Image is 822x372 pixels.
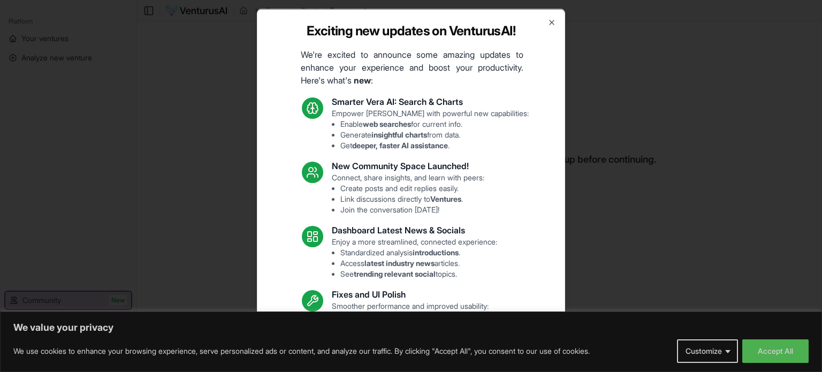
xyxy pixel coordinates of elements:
strong: insightful charts [371,130,427,139]
strong: latest industry news [364,258,435,267]
p: Smoother performance and improved usability: [332,300,489,343]
strong: introductions [413,247,459,256]
strong: new [354,74,371,85]
li: Get . [340,140,529,150]
li: Enhanced overall UI consistency. [340,332,489,343]
p: Empower [PERSON_NAME] with powerful new capabilities: [332,108,529,150]
strong: deeper, faster AI assistance [352,140,448,149]
li: Enable for current info. [340,118,529,129]
p: We're excited to announce some amazing updates to enhance your experience and boost your producti... [292,48,532,86]
h3: Smarter Vera AI: Search & Charts [332,95,529,108]
h2: Exciting new updates on VenturusAI! [307,22,515,39]
h3: New Community Space Launched! [332,159,484,172]
p: Connect, share insights, and learn with peers: [332,172,484,215]
li: Access articles. [340,257,497,268]
strong: Ventures [430,194,461,203]
li: Standardized analysis . [340,247,497,257]
h3: Fixes and UI Polish [332,287,489,300]
li: Link discussions directly to . [340,193,484,204]
li: Resolved Vera chart loading issue. [340,311,489,322]
li: Create posts and edit replies easily. [340,183,484,193]
li: Fixed mobile chat & sidebar glitches. [340,322,489,332]
li: Join the conversation [DATE]! [340,204,484,215]
li: Generate from data. [340,129,529,140]
li: See topics. [340,268,497,279]
h3: Dashboard Latest News & Socials [332,223,497,236]
p: Enjoy a more streamlined, connected experience: [332,236,497,279]
strong: web searches [363,119,411,128]
strong: trending relevant social [354,269,436,278]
